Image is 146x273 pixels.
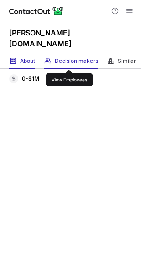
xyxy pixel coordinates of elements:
[22,75,137,83] div: 0-$1M
[118,57,136,65] span: Similar
[20,57,35,65] span: About
[9,5,64,16] img: ContactOut v5.3.10
[9,27,91,49] h1: [PERSON_NAME][DOMAIN_NAME]
[55,57,98,65] span: Decision makers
